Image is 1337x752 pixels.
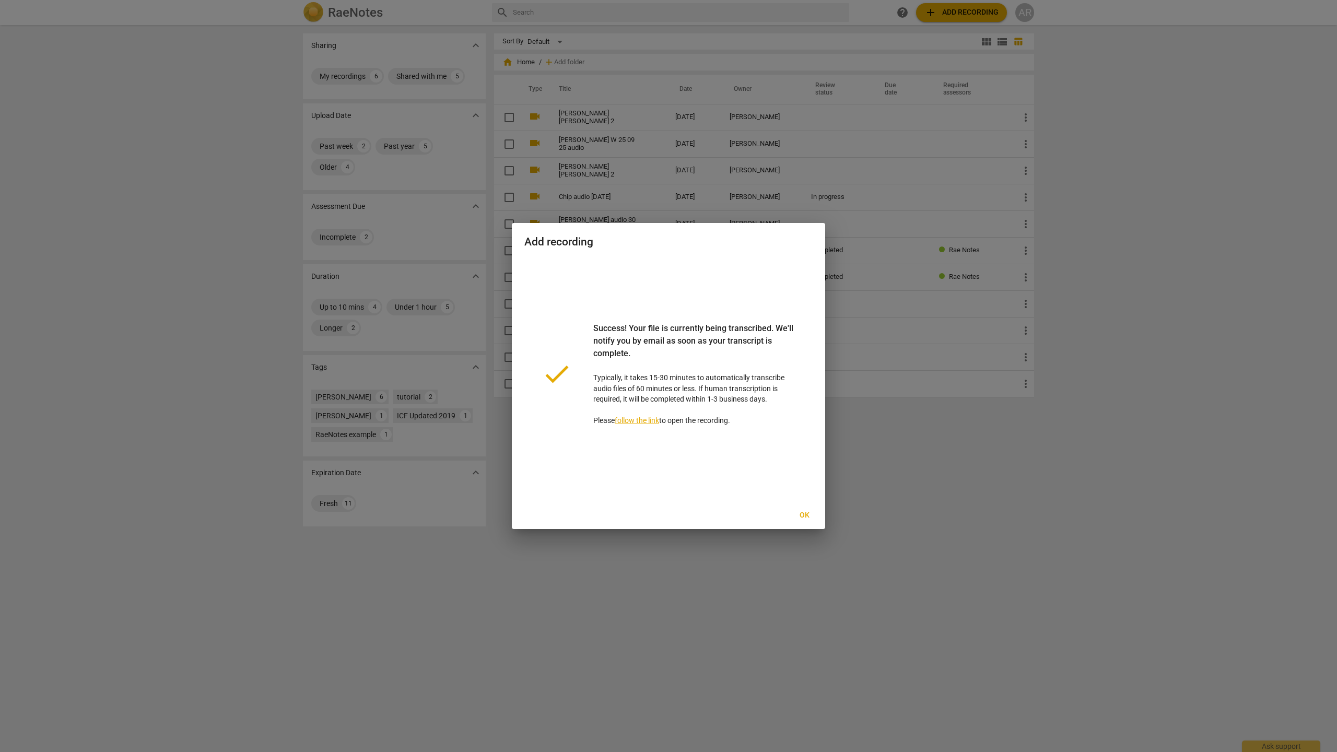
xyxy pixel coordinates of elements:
[541,358,572,390] span: done
[615,416,659,425] a: follow the link
[788,506,821,525] button: Ok
[593,322,796,372] div: Success! Your file is currently being transcribed. We'll notify you by email as soon as your tran...
[593,322,796,426] p: Typically, it takes 15-30 minutes to automatically transcribe audio files of 60 minutes or less. ...
[524,236,813,249] h2: Add recording
[796,510,813,521] span: Ok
